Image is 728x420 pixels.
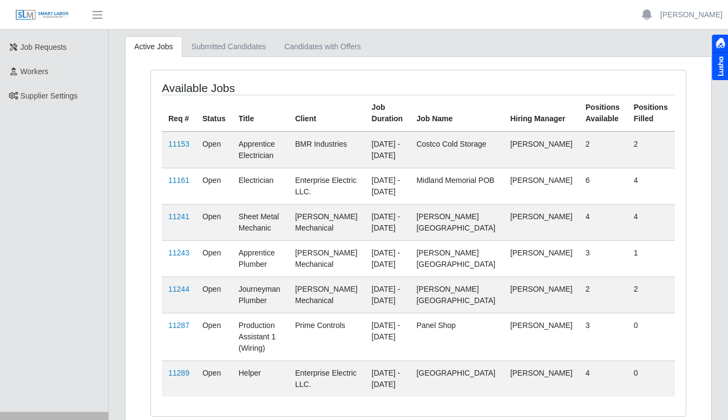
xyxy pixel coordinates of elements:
[232,168,288,204] td: Electrician
[627,168,675,204] td: 4
[168,369,189,377] a: 11289
[162,81,366,95] h4: Available Jobs
[232,277,288,313] td: Journeyman Plumber
[168,176,189,185] a: 11161
[288,240,365,277] td: [PERSON_NAME] Mechanical
[196,204,232,240] td: Open
[627,95,675,132] th: Positions Filled
[15,9,69,21] img: SLM Logo
[410,132,503,168] td: Costco Cold Storage
[627,277,675,313] td: 2
[288,313,365,360] td: Prime Controls
[504,360,579,397] td: [PERSON_NAME]
[410,168,503,204] td: Midland Memorial POB
[182,36,276,57] a: Submitted Candidates
[504,240,579,277] td: [PERSON_NAME]
[168,140,189,148] a: 11153
[288,360,365,397] td: Enterprise Electric LLC.
[660,9,723,21] a: [PERSON_NAME]
[579,360,627,397] td: 4
[162,95,196,132] th: Req #
[410,95,503,132] th: Job Name
[232,204,288,240] td: Sheet Metal Mechanic
[410,360,503,397] td: [GEOGRAPHIC_DATA]
[504,132,579,168] td: [PERSON_NAME]
[579,132,627,168] td: 2
[288,132,365,168] td: BMR Industries
[504,313,579,360] td: [PERSON_NAME]
[196,95,232,132] th: Status
[21,43,67,51] span: Job Requests
[288,168,365,204] td: Enterprise Electric LLC.
[196,132,232,168] td: Open
[365,277,410,313] td: [DATE] - [DATE]
[232,240,288,277] td: Apprentice Plumber
[196,168,232,204] td: Open
[168,212,189,221] a: 11241
[125,36,182,57] a: Active Jobs
[275,36,370,57] a: Candidates with Offers
[365,204,410,240] td: [DATE] - [DATE]
[579,168,627,204] td: 6
[627,240,675,277] td: 1
[365,240,410,277] td: [DATE] - [DATE]
[504,277,579,313] td: [PERSON_NAME]
[579,95,627,132] th: Positions Available
[627,360,675,397] td: 0
[196,360,232,397] td: Open
[410,277,503,313] td: [PERSON_NAME][GEOGRAPHIC_DATA]
[365,313,410,360] td: [DATE] - [DATE]
[365,95,410,132] th: Job Duration
[168,248,189,257] a: 11243
[168,321,189,330] a: 11287
[196,240,232,277] td: Open
[365,168,410,204] td: [DATE] - [DATE]
[627,204,675,240] td: 4
[410,313,503,360] td: Panel Shop
[365,360,410,397] td: [DATE] - [DATE]
[232,132,288,168] td: Apprentice Electrician
[579,204,627,240] td: 4
[288,204,365,240] td: [PERSON_NAME] Mechanical
[196,313,232,360] td: Open
[196,277,232,313] td: Open
[410,204,503,240] td: [PERSON_NAME][GEOGRAPHIC_DATA]
[168,285,189,293] a: 11244
[232,360,288,397] td: Helper
[579,240,627,277] td: 3
[365,132,410,168] td: [DATE] - [DATE]
[504,204,579,240] td: [PERSON_NAME]
[504,168,579,204] td: [PERSON_NAME]
[232,95,288,132] th: Title
[410,240,503,277] td: [PERSON_NAME][GEOGRAPHIC_DATA]
[232,313,288,360] td: Production Assistant 1 (Wiring)
[504,95,579,132] th: Hiring Manager
[579,313,627,360] td: 3
[21,67,49,76] span: Workers
[579,277,627,313] td: 2
[21,91,78,100] span: Supplier Settings
[627,132,675,168] td: 2
[288,277,365,313] td: [PERSON_NAME] Mechanical
[288,95,365,132] th: Client
[627,313,675,360] td: 0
